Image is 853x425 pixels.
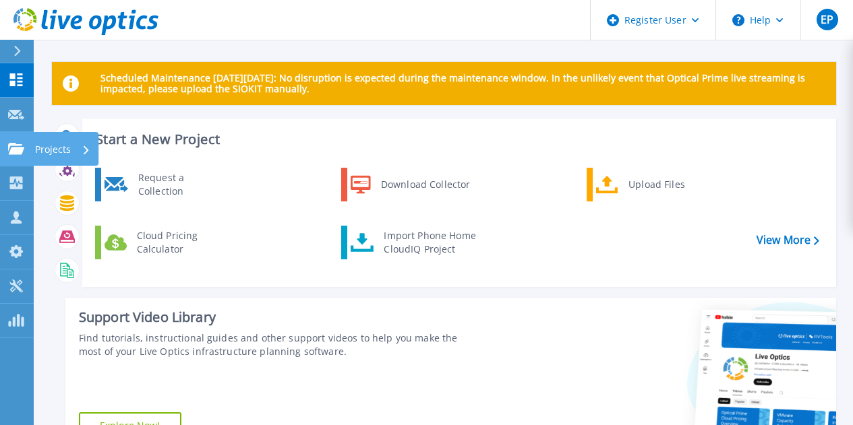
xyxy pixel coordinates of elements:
[95,168,233,201] a: Request a Collection
[374,171,476,198] div: Download Collector
[341,168,479,201] a: Download Collector
[35,132,71,167] p: Projects
[79,308,479,326] div: Support Video Library
[95,226,233,259] a: Cloud Pricing Calculator
[757,234,819,247] a: View More
[377,229,482,256] div: Import Phone Home CloudIQ Project
[622,171,722,198] div: Upload Files
[100,73,825,94] p: Scheduled Maintenance [DATE][DATE]: No disruption is expected during the maintenance window. In t...
[821,14,833,25] span: EP
[79,331,479,358] div: Find tutorials, instructional guides and other support videos to help you make the most of your L...
[131,171,230,198] div: Request a Collection
[130,229,230,256] div: Cloud Pricing Calculator
[96,132,819,147] h3: Start a New Project
[587,168,725,201] a: Upload Files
